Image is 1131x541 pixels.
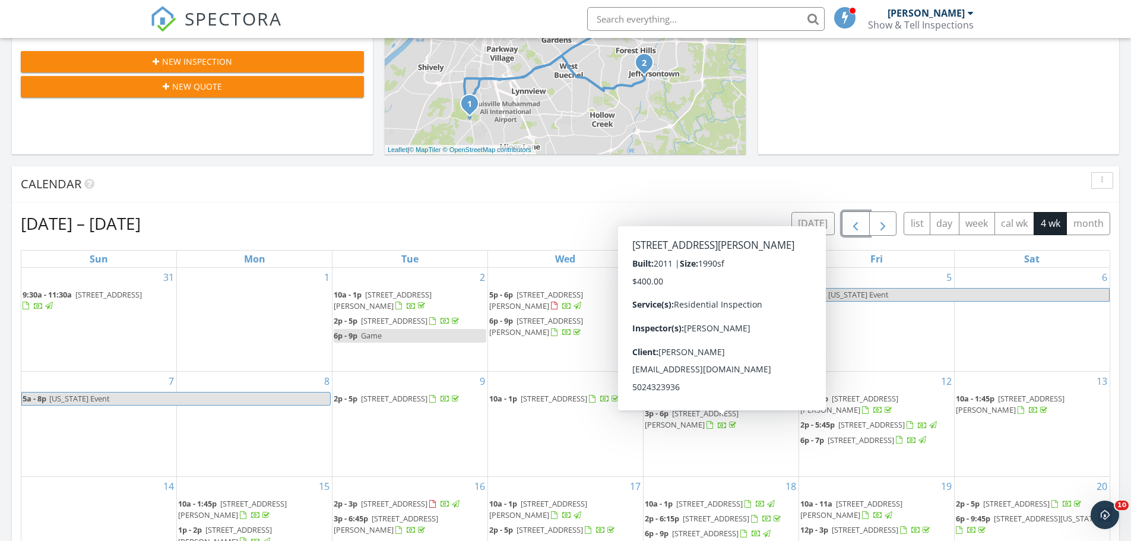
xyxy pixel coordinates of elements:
[334,289,432,311] a: 10a - 1p [STREET_ADDRESS][PERSON_NAME]
[800,498,902,520] a: 10a - 11a [STREET_ADDRESS][PERSON_NAME]
[642,59,647,68] i: 2
[23,289,142,311] a: 9:30a - 11:30a [STREET_ADDRESS]
[645,304,749,326] a: 6p - 9:45p [STREET_ADDRESS][PERSON_NAME]
[49,393,110,404] span: [US_STATE] Event
[828,435,894,445] span: [STREET_ADDRESS]
[868,19,974,31] div: Show & Tell Inspections
[645,304,749,326] span: [STREET_ADDRESS][PERSON_NAME]
[489,498,517,509] span: 10a - 1p
[643,372,799,477] td: Go to September 11, 2025
[645,408,669,419] span: 3p - 6p
[645,288,797,302] a: 11a - 2:30p [STREET_ADDRESS]
[166,372,176,391] a: Go to September 7, 2025
[489,392,642,406] a: 10a - 1p [STREET_ADDRESS]
[178,498,287,520] span: [STREET_ADDRESS][PERSON_NAME]
[628,477,643,496] a: Go to September 17, 2025
[21,372,177,477] td: Go to September 7, 2025
[994,212,1035,235] button: cal wk
[800,498,902,520] span: [STREET_ADDRESS][PERSON_NAME]
[399,251,421,267] a: Tuesday
[553,251,578,267] a: Wednesday
[904,212,930,235] button: list
[1115,501,1129,510] span: 10
[172,80,222,93] span: New Quote
[472,477,487,496] a: Go to September 16, 2025
[489,393,517,404] span: 10a - 1p
[443,146,531,153] a: © OpenStreetMap contributors
[21,51,364,72] button: New Inspection
[645,528,669,539] span: 6p - 9p
[868,251,885,267] a: Friday
[791,212,835,235] button: [DATE]
[954,372,1110,477] td: Go to September 13, 2025
[334,393,461,404] a: 2p - 5p [STREET_ADDRESS]
[956,498,980,509] span: 2p - 5p
[800,392,953,417] a: 10a - 1p [STREET_ADDRESS][PERSON_NAME]
[361,393,427,404] span: [STREET_ADDRESS]
[1066,212,1110,235] button: month
[800,418,953,432] a: 2p - 5:45p [STREET_ADDRESS]
[800,419,835,430] span: 2p - 5:45p
[645,513,783,524] a: 2p - 6:15p [STREET_ADDRESS]
[645,392,797,406] a: 11a - 2p [STREET_ADDRESS]
[470,103,477,110] div: 201 Iroquois Garden Dr, Louisville, KY 40214
[334,289,432,311] span: [STREET_ADDRESS][PERSON_NAME]
[388,146,407,153] a: Leaflet
[23,289,72,300] span: 9:30a - 11:30a
[22,393,47,405] span: 5a - 8p
[1094,372,1110,391] a: Go to September 13, 2025
[361,498,427,509] span: [STREET_ADDRESS]
[489,498,587,520] span: [STREET_ADDRESS][PERSON_NAME]
[489,524,513,535] span: 2p - 5p
[800,393,828,404] span: 10a - 1p
[956,393,994,404] span: 10a - 1:45p
[869,211,897,236] button: Next
[800,393,898,415] span: [STREET_ADDRESS][PERSON_NAME]
[334,513,438,535] span: [STREET_ADDRESS][PERSON_NAME]
[687,289,753,300] span: [STREET_ADDRESS]
[334,288,486,314] a: 10a - 1p [STREET_ADDRESS][PERSON_NAME]
[645,407,797,432] a: 3p - 6p [STREET_ADDRESS][PERSON_NAME]
[944,268,954,287] a: Go to September 5, 2025
[150,16,282,41] a: SPECTORA
[645,528,772,539] a: 6p - 9p [STREET_ADDRESS]
[930,212,959,235] button: day
[956,392,1108,417] a: 10a - 1:45p [STREET_ADDRESS][PERSON_NAME]
[587,7,825,31] input: Search everything...
[959,212,995,235] button: week
[334,289,362,300] span: 10a - 1p
[800,524,932,535] a: 12p - 3p [STREET_ADDRESS]
[489,497,642,523] a: 10a - 1p [STREET_ADDRESS][PERSON_NAME]
[477,268,487,287] a: Go to September 2, 2025
[467,100,472,109] i: 1
[628,372,643,391] a: Go to September 10, 2025
[645,304,679,315] span: 6p - 9:45p
[1091,501,1119,529] iframe: Intercom live chat
[161,477,176,496] a: Go to September 14, 2025
[178,498,217,509] span: 10a - 1:45p
[361,315,427,326] span: [STREET_ADDRESS]
[87,251,110,267] a: Sunday
[800,419,939,430] a: 2p - 5:45p [STREET_ADDRESS]
[21,76,364,97] button: New Quote
[645,498,777,509] a: 10a - 1p [STREET_ADDRESS]
[178,498,287,520] a: 10a - 1:45p [STREET_ADDRESS][PERSON_NAME]
[489,393,621,404] a: 10a - 1p [STREET_ADDRESS]
[645,289,683,300] span: 11a - 2:30p
[956,513,990,524] span: 6p - 9:45p
[645,408,739,430] a: 3p - 6p [STREET_ADDRESS][PERSON_NAME]
[645,512,797,526] a: 2p - 6:15p [STREET_ADDRESS]
[334,513,368,524] span: 3p - 6:45p
[800,435,824,445] span: 6p - 7p
[838,419,905,430] span: [STREET_ADDRESS]
[489,523,642,537] a: 2p - 5p [STREET_ADDRESS]
[799,372,954,477] td: Go to September 12, 2025
[983,498,1050,509] span: [STREET_ADDRESS]
[832,524,898,535] span: [STREET_ADDRESS]
[322,372,332,391] a: Go to September 8, 2025
[489,288,642,314] a: 5p - 6p [STREET_ADDRESS][PERSON_NAME]
[489,289,583,311] a: 5p - 6p [STREET_ADDRESS][PERSON_NAME]
[334,315,357,326] span: 2p - 5p
[332,372,488,477] td: Go to September 9, 2025
[709,251,733,267] a: Thursday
